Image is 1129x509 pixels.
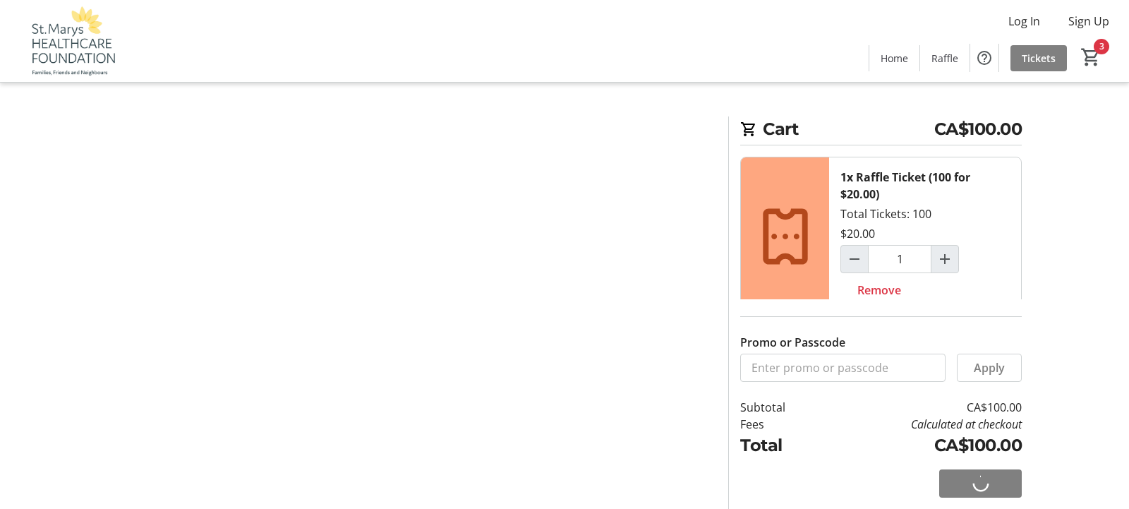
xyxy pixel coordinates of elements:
[829,157,1021,316] div: Total Tickets: 100
[822,416,1022,433] td: Calculated at checkout
[822,433,1022,458] td: CA$100.00
[934,116,1022,142] span: CA$100.00
[840,169,1010,203] div: 1x Raffle Ticket (100 for $20.00)
[1022,51,1056,66] span: Tickets
[740,354,946,382] input: Enter promo or passcode
[8,6,134,76] img: St. Marys Healthcare Foundation's Logo
[1057,10,1121,32] button: Sign Up
[740,416,822,433] td: Fees
[869,45,919,71] a: Home
[1010,45,1067,71] a: Tickets
[740,399,822,416] td: Subtotal
[1068,13,1109,30] span: Sign Up
[997,10,1051,32] button: Log In
[957,354,1022,382] button: Apply
[740,433,822,458] td: Total
[931,51,958,66] span: Raffle
[840,276,918,304] button: Remove
[1078,44,1104,70] button: Cart
[740,334,845,351] label: Promo or Passcode
[822,399,1022,416] td: CA$100.00
[841,246,868,273] button: Decrement by one
[740,116,1022,145] h2: Cart
[931,246,958,273] button: Increment by one
[920,45,970,71] a: Raffle
[1008,13,1040,30] span: Log In
[840,225,875,242] div: $20.00
[881,51,908,66] span: Home
[868,245,931,273] input: Raffle Ticket (100 for $20.00) Quantity
[970,44,998,72] button: Help
[974,359,1005,376] span: Apply
[857,282,901,299] span: Remove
